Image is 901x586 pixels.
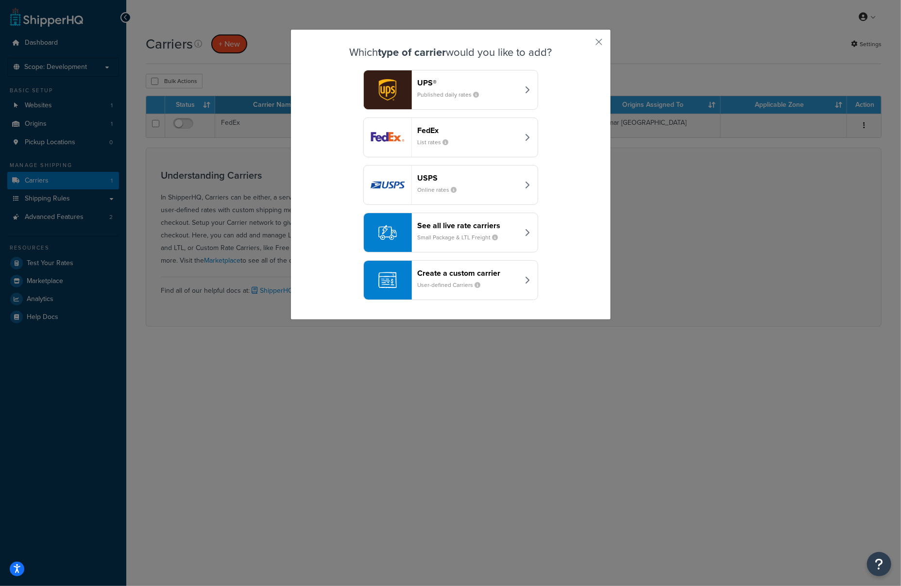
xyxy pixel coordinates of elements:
[418,233,506,242] small: Small Package & LTL Freight
[418,185,465,194] small: Online rates
[363,213,538,252] button: See all live rate carriersSmall Package & LTL Freight
[364,118,411,157] img: fedEx logo
[418,126,519,135] header: FedEx
[363,117,538,157] button: fedEx logoFedExList rates
[378,223,397,242] img: icon-carrier-liverate-becf4550.svg
[363,70,538,110] button: ups logoUPS®Published daily rates
[418,138,457,147] small: List rates
[418,281,489,289] small: User-defined Carriers
[418,90,487,99] small: Published daily rates
[315,47,586,58] h3: Which would you like to add?
[867,552,891,576] button: Open Resource Center
[363,165,538,205] button: usps logoUSPSOnline rates
[378,271,397,289] img: icon-carrier-custom-c93b8a24.svg
[418,173,519,183] header: USPS
[418,221,519,230] header: See all live rate carriers
[378,44,446,60] strong: type of carrier
[363,260,538,300] button: Create a custom carrierUser-defined Carriers
[364,70,411,109] img: ups logo
[418,78,519,87] header: UPS®
[364,166,411,204] img: usps logo
[418,268,519,278] header: Create a custom carrier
